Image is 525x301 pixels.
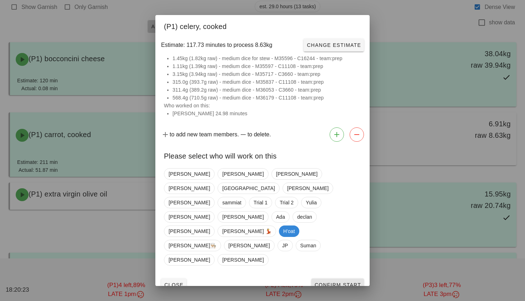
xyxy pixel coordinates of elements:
[287,183,329,194] span: [PERSON_NAME]
[164,282,184,288] span: Close
[297,212,312,222] span: declan
[172,110,361,117] li: [PERSON_NAME] 24.98 minutes
[222,226,271,237] span: [PERSON_NAME] 💃
[169,197,210,208] span: [PERSON_NAME]
[306,42,361,48] span: Change Estimate
[222,254,264,265] span: [PERSON_NAME]
[169,212,210,222] span: [PERSON_NAME]
[314,282,361,288] span: Confirm Start
[161,41,272,49] span: Estimate: 117.73 minutes to process 8.63kg
[155,145,370,165] div: Please select who will work on this
[222,212,264,222] span: [PERSON_NAME]
[282,240,288,251] span: JP
[169,254,210,265] span: [PERSON_NAME]
[300,240,316,251] span: Suman
[222,183,275,194] span: [GEOGRAPHIC_DATA]
[169,226,210,237] span: [PERSON_NAME]
[276,212,285,222] span: Ada
[172,86,361,94] li: 311.4g (389.2g raw) - medium dice - M36053 - C3660 - team:prep
[172,94,361,102] li: 568.4g (710.5g raw) - medium dice - M36179 - C11108 - team:prep
[222,197,241,208] span: sammiat
[172,78,361,86] li: 315.0g (393.7g raw) - medium dice - M35837 - C11108 - team:prep
[304,39,364,52] button: Change Estimate
[169,169,210,179] span: [PERSON_NAME]
[169,240,216,251] span: [PERSON_NAME]👨🏼‍🍳
[276,169,317,179] span: [PERSON_NAME]
[169,183,210,194] span: [PERSON_NAME]
[161,278,186,291] button: Close
[280,197,294,208] span: Trial 2
[254,197,267,208] span: Trial 1
[306,197,317,208] span: Yulia
[155,125,370,145] div: to add new team members. to delete.
[172,54,361,62] li: 1.45kg (1.82kg raw) - medium dice for stew - M35596 - C16244 - team:prep
[172,70,361,78] li: 3.15kg (3.94kg raw) - medium dice - M35717 - C3660 - team:prep
[172,62,361,70] li: 1.11kg (1.39kg raw) - medium dice - M35597 - C11108 - team:prep
[283,225,295,237] span: H'oat
[311,278,364,291] button: Confirm Start
[222,169,264,179] span: [PERSON_NAME]
[229,240,270,251] span: [PERSON_NAME]
[155,15,370,36] div: (P1) celery, cooked
[155,54,370,125] div: Who worked on this:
